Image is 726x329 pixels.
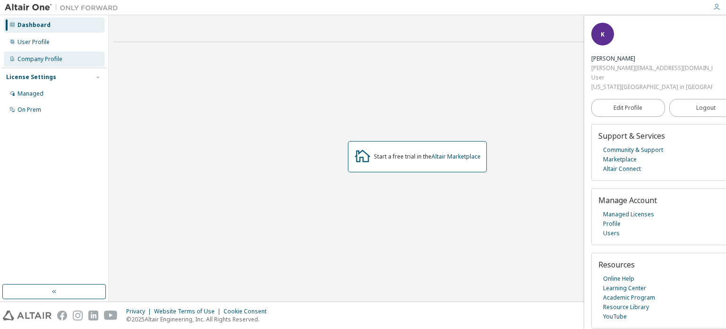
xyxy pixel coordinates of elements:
span: K [601,30,605,38]
div: [US_STATE][GEOGRAPHIC_DATA] in [GEOGRAPHIC_DATA] [591,82,712,92]
div: Privacy [126,308,154,315]
p: © 2025 Altair Engineering, Inc. All Rights Reserved. [126,315,272,323]
img: linkedin.svg [88,311,98,320]
a: Altair Connect [603,164,641,174]
img: youtube.svg [104,311,118,320]
div: Cookie Consent [224,308,272,315]
div: On Prem [17,106,41,114]
div: Website Terms of Use [154,308,224,315]
a: Academic Program [603,293,655,302]
span: Logout [696,103,716,113]
img: altair_logo.svg [3,311,52,320]
div: Kyle Okui [591,54,712,63]
div: Dashboard [17,21,51,29]
span: Resources [598,259,635,270]
a: Users [603,229,620,238]
div: [PERSON_NAME][EMAIL_ADDRESS][DOMAIN_NAME] [591,63,712,73]
img: facebook.svg [57,311,67,320]
span: Support & Services [598,131,665,141]
img: Altair One [5,3,123,12]
a: Online Help [603,274,634,284]
span: Manage Account [598,195,657,205]
a: Community & Support [603,145,663,155]
a: Edit Profile [591,99,665,117]
img: instagram.svg [73,311,83,320]
a: Resource Library [603,302,649,312]
div: User Profile [17,38,50,46]
a: YouTube [603,312,627,321]
a: Altair Marketplace [432,152,481,160]
div: Company Profile [17,55,62,63]
a: Managed Licenses [603,210,654,219]
a: Learning Center [603,284,646,293]
a: Marketplace [603,155,637,164]
div: License Settings [6,73,56,81]
div: Start a free trial in the [374,153,481,160]
div: Managed [17,90,43,98]
a: Profile [603,219,621,229]
span: Edit Profile [614,104,642,112]
div: User [591,73,712,82]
